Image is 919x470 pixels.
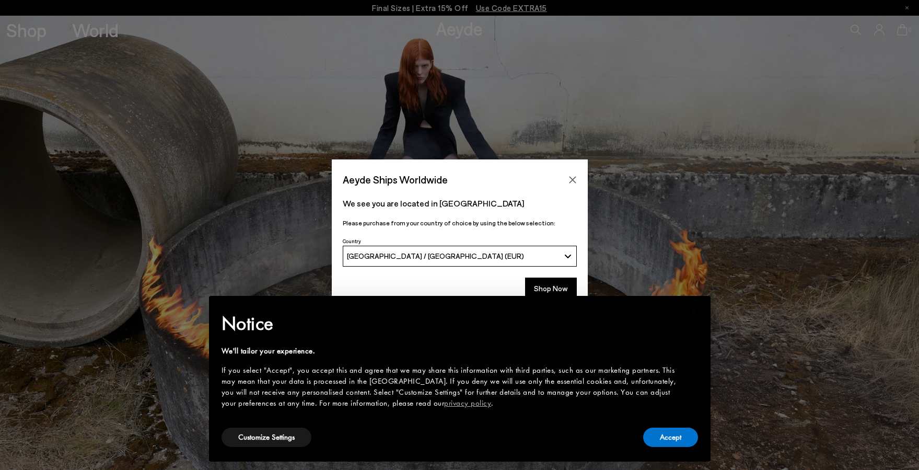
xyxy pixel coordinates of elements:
[343,218,577,228] p: Please purchase from your country of choice by using the below selection:
[681,299,706,324] button: Close this notice
[347,251,524,260] span: [GEOGRAPHIC_DATA] / [GEOGRAPHIC_DATA] (EUR)
[525,278,577,300] button: Shop Now
[222,346,681,357] div: We'll tailor your experience.
[343,170,448,189] span: Aeyde Ships Worldwide
[222,428,311,447] button: Customize Settings
[343,238,361,244] span: Country
[643,428,698,447] button: Accept
[222,310,681,337] h2: Notice
[343,197,577,210] p: We see you are located in [GEOGRAPHIC_DATA]
[690,303,697,319] span: ×
[565,172,580,188] button: Close
[444,398,491,408] a: privacy policy
[222,365,681,409] div: If you select "Accept", you accept this and agree that we may share this information with third p...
